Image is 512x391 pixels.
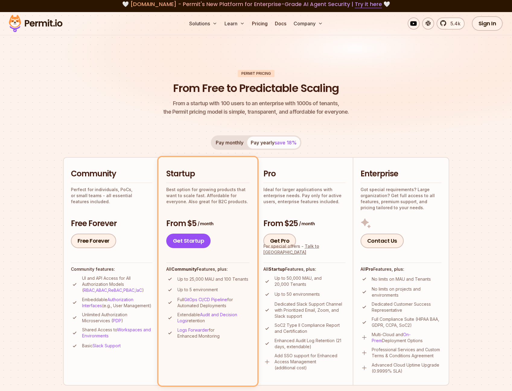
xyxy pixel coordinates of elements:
[177,276,248,282] p: Up to 25,000 MAU and 100 Tenants
[263,234,296,248] a: Get Pro
[366,266,373,272] strong: Pro
[361,234,404,248] a: Contact Us
[372,301,441,313] p: Dedicated Customer Success Representative
[82,343,121,349] p: Basic
[372,276,431,282] p: No limits on MAU and Tenants
[177,327,209,333] a: Logs Forwarder
[472,16,503,31] a: Sign In
[263,218,345,229] h3: From $25
[173,81,339,96] h1: From Free to Predictable Scaling
[355,0,382,8] a: Try it here
[372,362,441,374] p: Advanced Cloud Uptime Upgrade (0.9999% SLA)
[166,187,250,205] p: Best option for growing products that want to scale fast. Affordable for everyone. Also great for...
[238,70,275,77] div: Permit Pricing
[166,218,250,229] h3: From $5
[108,288,122,293] a: ReBAC
[275,353,345,371] p: Add SSO support for Enhanced Access Management (additional cost)
[275,275,345,287] p: Up to 50,000 MAU, and 20,000 Tenants
[263,243,345,255] div: For special offers -
[6,13,65,34] img: Permit logo
[177,287,218,293] p: Up to 5 environment
[263,169,345,179] h2: Pro
[84,288,95,293] a: RBAC
[82,297,152,309] p: Embeddable (e.g., User Management)
[71,266,152,272] h4: Community features:
[275,301,345,319] p: Dedicated Slack Support Channel with Prioritized Email, Zoom, and Slack support
[82,327,152,339] p: Shared Access to
[171,266,197,272] strong: Community
[71,218,152,229] h3: Free Forever
[291,17,325,30] button: Company
[82,275,152,293] p: UI and API Access for All Authorization Models ( , , , , )
[96,288,107,293] a: ABAC
[166,234,211,248] a: Get Startup
[272,17,289,30] a: Docs
[184,297,227,302] a: GitOps CI/CD Pipeline
[130,0,382,8] span: [DOMAIN_NAME] - Permit's New Platform for Enterprise-Grade AI Agent Security |
[82,297,133,308] a: Authorization Interfaces
[198,221,213,227] span: / month
[163,99,349,108] span: From a startup with 100 users to an enterprise with 1000s of tenants,
[275,322,345,334] p: SoC2 Type II Compliance Report and Certification
[372,332,411,343] a: On-Prem
[299,221,315,227] span: / month
[275,338,345,350] p: Enhanced Audit Log Retention (21 days, extendable)
[177,297,250,309] p: Full for Automated Deployments
[269,266,285,272] strong: Startup
[71,169,152,179] h2: Community
[187,17,220,30] button: Solutions
[177,312,237,323] a: Audit and Decision Logs
[372,332,441,344] p: Multi-Cloud and Deployment Options
[123,288,135,293] a: PBAC
[177,327,250,339] p: for Enhanced Monitoring
[447,20,460,27] span: 5.4k
[361,266,441,272] h4: All Features, plus:
[372,286,441,298] p: No limits on projects and environments
[361,169,441,179] h2: Enterprise
[71,234,116,248] a: Free Forever
[361,187,441,211] p: Got special requirements? Large organization? Get full access to all features, premium support, a...
[372,316,441,328] p: Full Compliance Suite (HIPAA BAA, GDPR, CCPA, SoC2)
[372,347,441,359] p: Professional Services and Custom Terms & Conditions Agreement
[136,288,142,293] a: IaC
[113,318,121,323] a: PDP
[263,266,345,272] h4: All Features, plus:
[93,343,121,348] a: Slack Support
[212,137,247,149] button: Pay monthly
[166,169,250,179] h2: Startup
[166,266,250,272] h4: All Features, plus:
[163,99,349,116] p: the Permit pricing model is simple, transparent, and affordable for everyone.
[177,312,250,324] p: Extendable retention
[71,187,152,205] p: Perfect for individuals, PoCs, or small teams - all essential features included.
[222,17,247,30] button: Learn
[250,17,270,30] a: Pricing
[275,291,320,297] p: Up to 50 environments
[437,17,465,30] a: 5.4k
[82,312,152,324] p: Unlimited Authorization Microservices ( )
[263,187,345,205] p: Ideal for larger applications with enterprise needs. Pay only for active users, enterprise featur...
